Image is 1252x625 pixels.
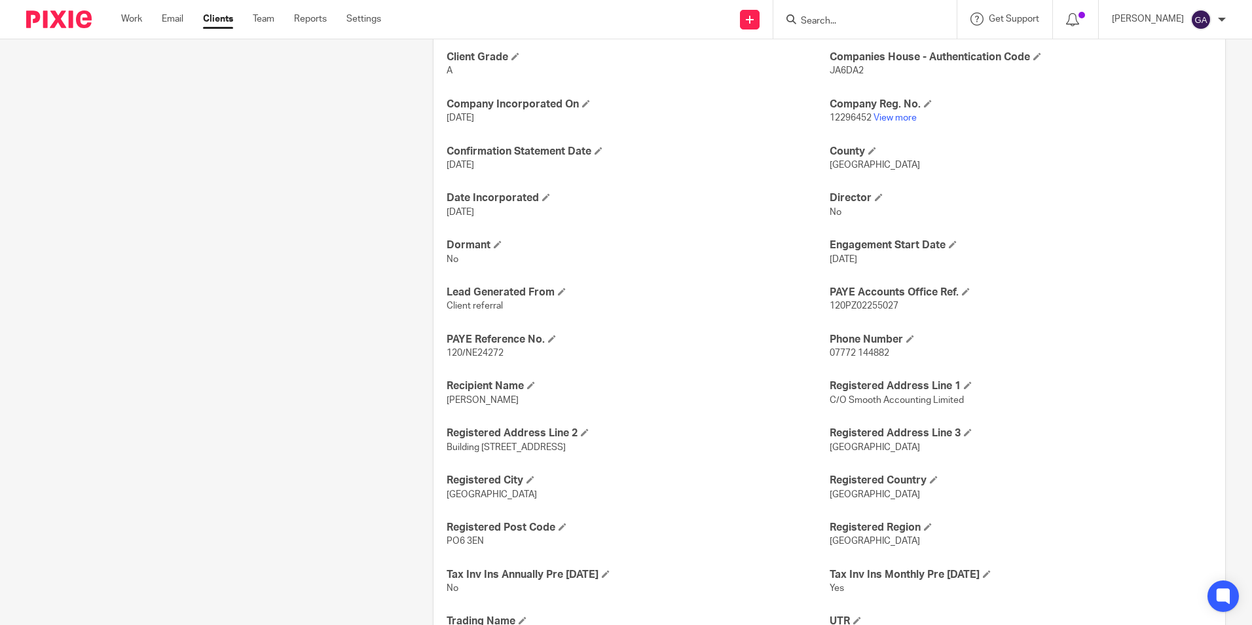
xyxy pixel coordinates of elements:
[447,98,829,111] h4: Company Incorporated On
[447,379,829,393] h4: Recipient Name
[830,238,1212,252] h4: Engagement Start Date
[1190,9,1211,30] img: svg%3E
[830,98,1212,111] h4: Company Reg. No.
[830,113,872,123] span: 12296452
[447,490,537,499] span: [GEOGRAPHIC_DATA]
[830,537,920,546] span: [GEOGRAPHIC_DATA]
[874,113,917,123] a: View more
[121,12,142,26] a: Work
[447,238,829,252] h4: Dormant
[447,521,829,535] h4: Registered Post Code
[162,12,183,26] a: Email
[830,161,920,170] span: [GEOGRAPHIC_DATA]
[830,474,1212,487] h4: Registered Country
[830,50,1212,64] h4: Companies House - Authentication Code
[447,537,484,546] span: PO6 3EN
[830,191,1212,205] h4: Director
[447,191,829,205] h4: Date Incorporated
[447,426,829,440] h4: Registered Address Line 2
[800,16,917,28] input: Search
[346,12,381,26] a: Settings
[830,426,1212,440] h4: Registered Address Line 3
[1112,12,1184,26] p: [PERSON_NAME]
[830,521,1212,535] h4: Registered Region
[447,50,829,64] h4: Client Grade
[447,255,458,264] span: No
[447,301,503,311] span: Client referral
[447,286,829,299] h4: Lead Generated From
[830,396,964,405] span: C/O Smooth Accounting Limited
[830,255,857,264] span: [DATE]
[830,379,1212,393] h4: Registered Address Line 1
[447,113,474,123] span: [DATE]
[253,12,274,26] a: Team
[830,584,844,593] span: Yes
[447,568,829,582] h4: Tax Inv Ins Annually Pre [DATE]
[989,14,1039,24] span: Get Support
[26,10,92,28] img: Pixie
[830,443,920,452] span: [GEOGRAPHIC_DATA]
[294,12,327,26] a: Reports
[447,66,452,75] span: A
[447,145,829,159] h4: Confirmation Statement Date
[830,286,1212,299] h4: PAYE Accounts Office Ref.
[447,443,566,452] span: Building [STREET_ADDRESS]
[447,584,458,593] span: No
[830,145,1212,159] h4: County
[830,66,864,75] span: JA6DA2
[447,396,519,405] span: [PERSON_NAME]
[830,208,841,217] span: No
[447,349,504,358] span: 120/NE24272
[447,208,474,217] span: [DATE]
[447,333,829,347] h4: PAYE Reference No.
[830,301,898,311] span: 120PZ02255027
[447,474,829,487] h4: Registered City
[830,349,889,358] span: 07772 144882
[830,490,920,499] span: [GEOGRAPHIC_DATA]
[447,161,474,170] span: [DATE]
[830,568,1212,582] h4: Tax Inv Ins Monthly Pre [DATE]
[830,333,1212,347] h4: Phone Number
[203,12,233,26] a: Clients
